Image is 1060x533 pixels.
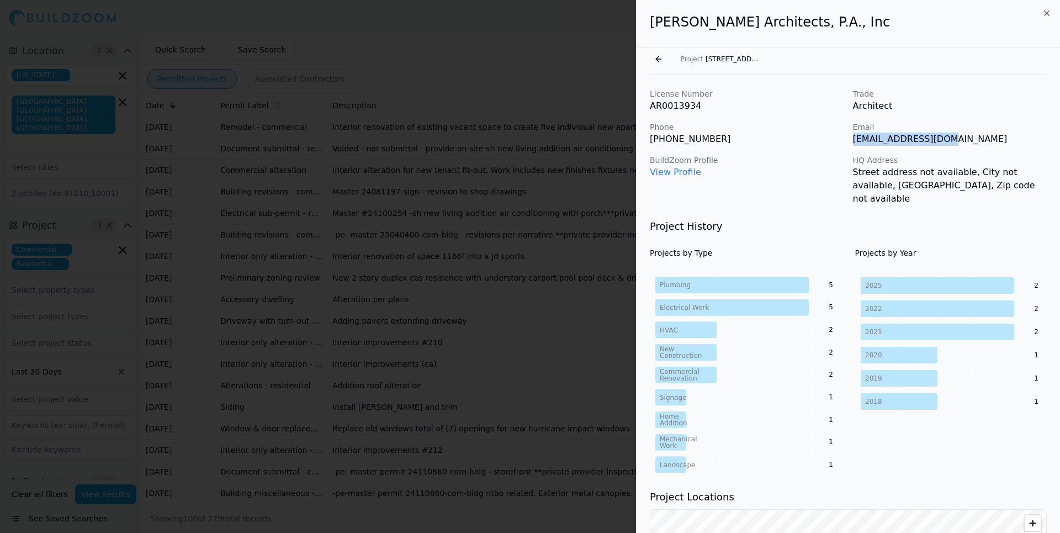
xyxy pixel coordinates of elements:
p: Architect [853,99,1047,113]
p: Email [853,122,1047,133]
h3: Project Locations [650,489,1047,505]
tspan: 2021 [865,328,882,336]
h2: [PERSON_NAME] Architects, P.A., Inc [650,13,1047,31]
tspan: 2025 [865,282,882,289]
p: Street address not available, City not available, [GEOGRAPHIC_DATA], Zip code not available [853,166,1047,205]
tspan: Construction [660,352,702,360]
text: 5 [829,303,833,311]
tspan: 2022 [865,305,882,313]
a: View Profile [650,167,701,177]
tspan: New [660,345,674,353]
text: 1 [829,393,833,401]
tspan: 2019 [865,374,882,382]
tspan: Electrical Work [660,304,709,312]
p: Trade [853,88,1047,99]
text: 2 [1034,305,1038,313]
tspan: HVAC [660,326,678,334]
text: 1 [829,416,833,424]
text: 2 [1034,282,1038,289]
p: [PHONE_NUMBER] [650,133,844,146]
tspan: Mechanical [660,435,697,443]
text: 2 [829,326,833,334]
tspan: Addition [660,419,687,427]
text: 1 [1034,398,1038,405]
span: Project [681,55,703,64]
h4: Projects by Year [855,247,1047,258]
text: 5 [829,281,833,289]
text: 1 [829,461,833,468]
text: 2 [1034,328,1038,336]
span: [STREET_ADDRESS] [706,55,761,64]
text: 1 [829,438,833,446]
h3: Project History [650,219,1047,234]
p: AR0013934 [650,99,844,113]
tspan: 2020 [865,351,882,359]
p: BuildZoom Profile [650,155,844,166]
button: Project[STREET_ADDRESS] [674,51,767,67]
button: Zoom in [1025,515,1041,531]
tspan: Renovation [660,374,697,382]
p: [EMAIL_ADDRESS][DOMAIN_NAME] [853,133,1047,146]
p: Phone [650,122,844,133]
tspan: Home [660,413,679,420]
tspan: Plumbing [660,281,691,289]
tspan: Landscape [660,461,695,469]
text: 1 [1034,374,1038,382]
tspan: Signage [660,394,687,402]
p: License Number [650,88,844,99]
tspan: 2018 [865,398,882,405]
text: 2 [829,371,833,378]
h4: Projects by Type [650,247,842,258]
text: 1 [1034,351,1038,359]
tspan: Commercial [660,368,699,376]
tspan: Work [660,442,676,450]
text: 2 [829,349,833,356]
p: HQ Address [853,155,1047,166]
